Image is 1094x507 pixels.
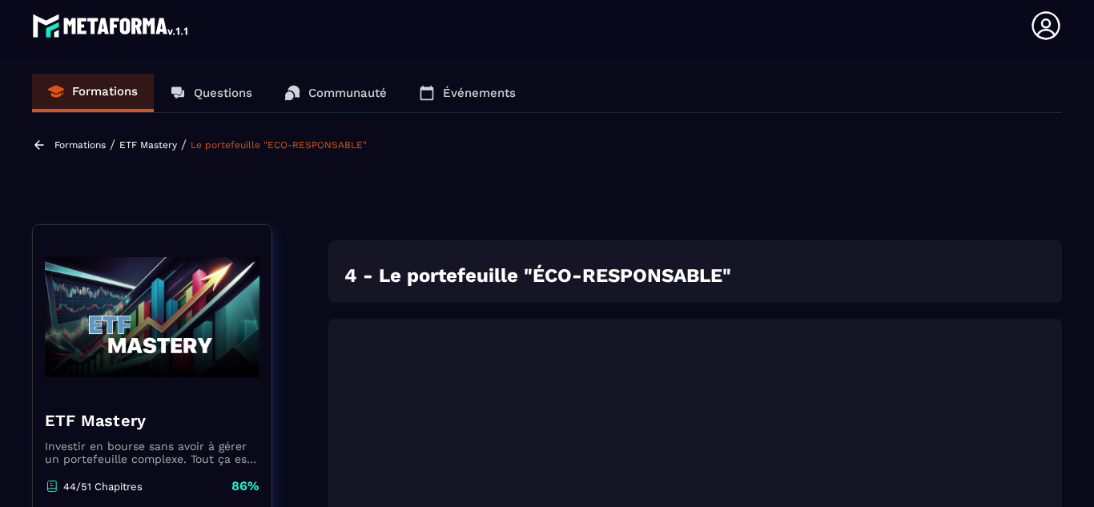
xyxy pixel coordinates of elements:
[191,139,367,151] a: Le portefeuille "ECO-RESPONSABLE"
[45,409,259,432] h4: ETF Mastery
[154,74,268,112] a: Questions
[181,137,187,152] span: /
[110,137,115,152] span: /
[344,264,731,287] strong: 4 - Le portefeuille "ÉCO-RESPONSABLE"
[63,481,143,493] p: 44/51 Chapitres
[443,86,516,100] p: Événements
[308,86,387,100] p: Communauté
[268,74,403,112] a: Communauté
[119,139,177,151] a: ETF Mastery
[72,84,138,99] p: Formations
[32,10,191,42] img: logo
[231,477,259,495] p: 86%
[194,86,252,100] p: Questions
[45,237,259,397] img: banner
[32,74,154,112] a: Formations
[54,139,106,151] a: Formations
[403,74,532,112] a: Événements
[45,440,259,465] p: Investir en bourse sans avoir à gérer un portefeuille complexe. Tout ça est rendu possible grâce ...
